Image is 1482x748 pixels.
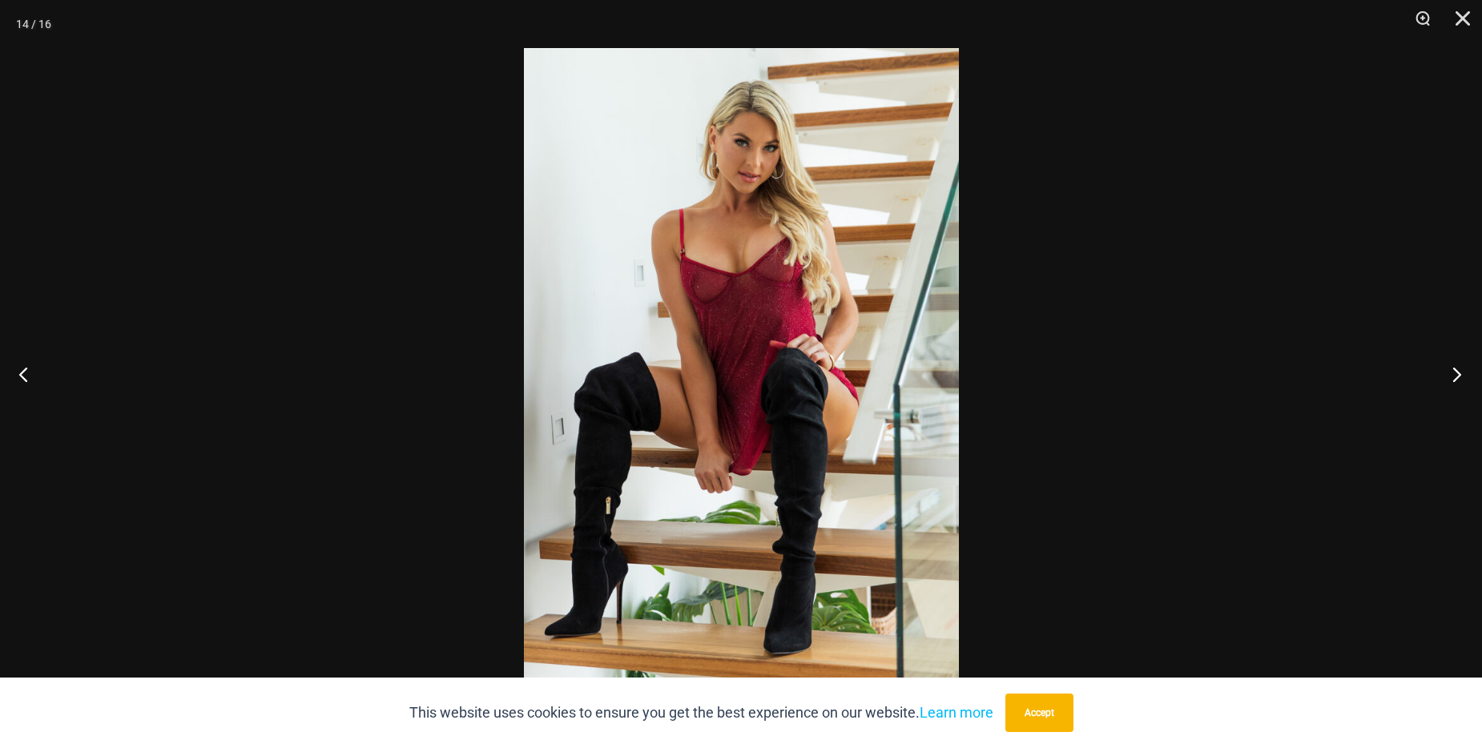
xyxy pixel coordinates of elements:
[524,48,959,700] img: Guilty Pleasures Red 1260 Slip 6045 Thong 06v2
[1005,694,1073,732] button: Accept
[920,704,993,721] a: Learn more
[409,701,993,725] p: This website uses cookies to ensure you get the best experience on our website.
[1422,334,1482,414] button: Next
[16,12,51,36] div: 14 / 16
